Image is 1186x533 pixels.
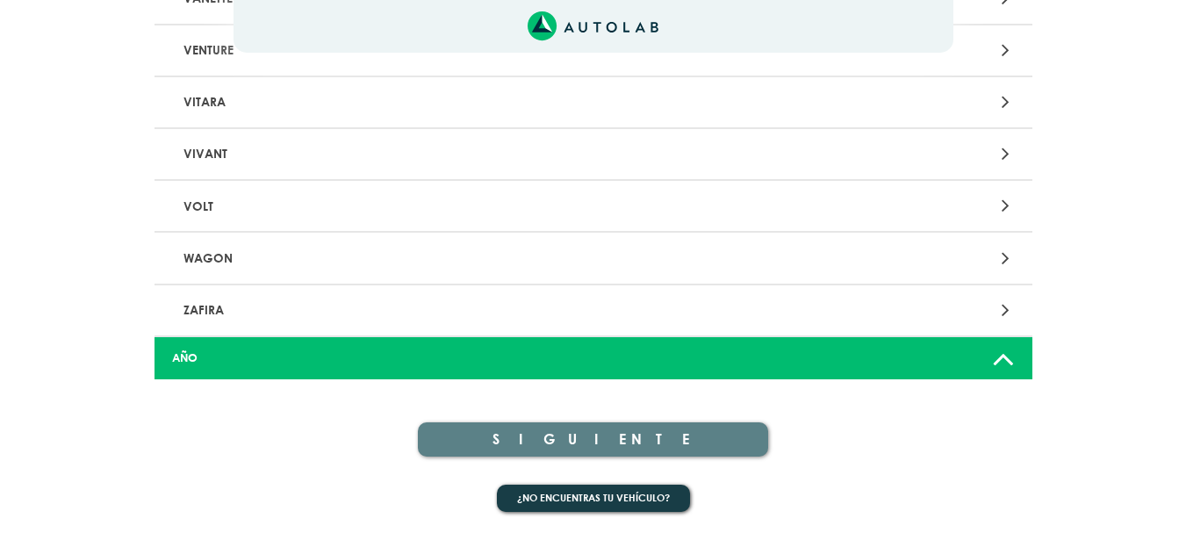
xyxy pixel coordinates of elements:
button: SIGUIENTE [418,422,769,457]
a: AÑO [155,337,1032,380]
div: AÑO [159,349,449,366]
p: VITARA [176,86,723,119]
p: ZAFIRA [176,294,723,327]
a: Link al sitio de autolab [528,17,658,33]
p: VENTURE [176,34,723,67]
button: ¿No encuentras tu vehículo? [497,485,690,512]
p: VIVANT [176,138,723,170]
p: WAGON [176,241,723,274]
p: VOLT [176,190,723,222]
